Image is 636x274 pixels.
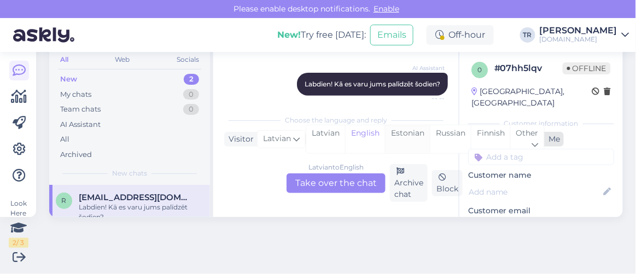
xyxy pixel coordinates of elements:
[468,170,614,181] p: Customer name
[60,134,69,145] div: All
[9,199,28,248] div: Look Here
[477,66,482,74] span: 0
[183,89,199,100] div: 0
[471,86,592,109] div: [GEOGRAPHIC_DATA], [GEOGRAPHIC_DATA]
[60,104,101,115] div: Team chats
[430,125,471,153] div: Russian
[385,125,430,153] div: Estonian
[263,133,291,145] span: Latvian
[113,53,132,67] div: Web
[79,193,192,202] span: robins38@inbox.lv
[224,133,254,145] div: Visitor
[112,168,147,178] span: New chats
[60,89,91,100] div: My chats
[494,62,563,75] div: # 07hh5lqv
[370,25,413,45] button: Emails
[277,28,366,42] div: Try free [DATE]:
[520,27,535,43] div: TR
[174,53,201,67] div: Socials
[306,125,345,153] div: Latvian
[404,64,445,72] span: AI Assistant
[545,133,561,145] div: Me
[432,170,463,196] div: Block
[287,173,386,193] div: Take over the chat
[184,74,199,85] div: 2
[60,119,101,130] div: AI Assistant
[471,125,510,153] div: Finnish
[305,80,440,88] span: Labdien! Kā es varu jums palīdzēt šodien?
[308,162,364,172] div: Latvian to English
[540,26,629,44] a: [PERSON_NAME][DOMAIN_NAME]
[183,104,199,115] div: 0
[469,186,602,198] input: Add name
[563,62,611,74] span: Offline
[468,217,614,228] p: [EMAIL_ADDRESS][DOMAIN_NAME]
[79,202,203,222] div: Labdien! Kā es varu jums palīdzēt šodien?
[540,26,617,35] div: [PERSON_NAME]
[58,53,71,67] div: All
[468,119,614,129] div: Customer information
[370,4,402,14] span: Enable
[468,149,614,165] input: Add a tag
[60,149,92,160] div: Archived
[404,96,445,104] span: 22:21
[9,238,28,248] div: 2 / 3
[345,125,385,153] div: English
[224,115,448,125] div: Choose the language and reply
[62,196,67,205] span: r
[427,25,494,45] div: Off-hour
[277,30,301,40] b: New!
[540,35,617,44] div: [DOMAIN_NAME]
[390,164,428,202] div: Archive chat
[60,74,77,85] div: New
[468,205,614,217] p: Customer email
[516,128,539,138] span: Other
